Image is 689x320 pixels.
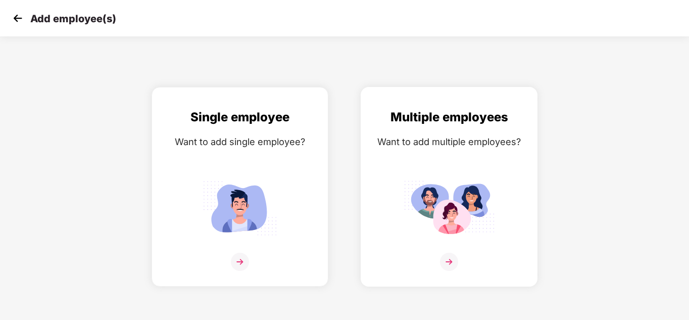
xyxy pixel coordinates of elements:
img: svg+xml;base64,PHN2ZyB4bWxucz0iaHR0cDovL3d3dy53My5vcmcvMjAwMC9zdmciIHdpZHRoPSIzNiIgaGVpZ2h0PSIzNi... [231,253,249,271]
div: Multiple employees [371,108,527,127]
img: svg+xml;base64,PHN2ZyB4bWxucz0iaHR0cDovL3d3dy53My5vcmcvMjAwMC9zdmciIHdpZHRoPSIzMCIgaGVpZ2h0PSIzMC... [10,11,25,26]
img: svg+xml;base64,PHN2ZyB4bWxucz0iaHR0cDovL3d3dy53My5vcmcvMjAwMC9zdmciIGlkPSJTaW5nbGVfZW1wbG95ZWUiIH... [194,176,285,240]
p: Add employee(s) [30,13,116,25]
div: Want to add single employee? [162,134,318,149]
div: Want to add multiple employees? [371,134,527,149]
div: Single employee [162,108,318,127]
img: svg+xml;base64,PHN2ZyB4bWxucz0iaHR0cDovL3d3dy53My5vcmcvMjAwMC9zdmciIGlkPSJNdWx0aXBsZV9lbXBsb3llZS... [404,176,495,240]
img: svg+xml;base64,PHN2ZyB4bWxucz0iaHR0cDovL3d3dy53My5vcmcvMjAwMC9zdmciIHdpZHRoPSIzNiIgaGVpZ2h0PSIzNi... [440,253,458,271]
